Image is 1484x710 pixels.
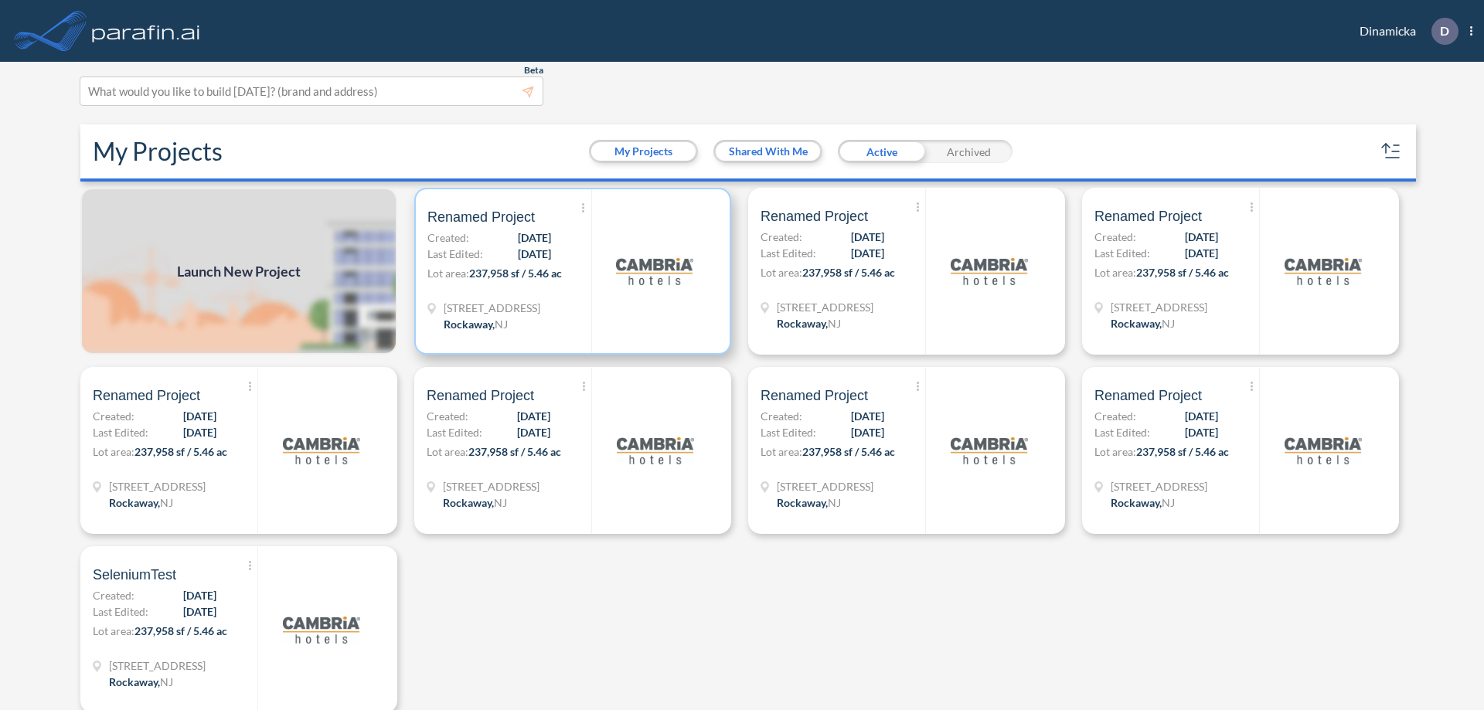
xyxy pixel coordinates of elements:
[925,140,1013,163] div: Archived
[183,603,216,620] span: [DATE]
[517,408,550,424] span: [DATE]
[777,496,828,509] span: Rockaway ,
[1094,445,1136,458] span: Lot area:
[1094,245,1150,261] span: Last Edited:
[828,317,841,330] span: NJ
[518,246,551,262] span: [DATE]
[443,478,539,494] span: 321 Mt Hope Ave
[427,424,482,440] span: Last Edited:
[777,317,828,330] span: Rockaway ,
[1094,229,1136,245] span: Created:
[427,408,468,424] span: Created:
[93,408,134,424] span: Created:
[777,299,873,315] span: 321 Mt Hope Ave
[1285,412,1362,489] img: logo
[93,445,134,458] span: Lot area:
[1094,386,1202,405] span: Renamed Project
[1094,207,1202,226] span: Renamed Project
[1336,18,1472,45] div: Dinamicka
[851,245,884,261] span: [DATE]
[1111,299,1207,315] span: 321 Mt Hope Ave
[1094,266,1136,279] span: Lot area:
[1185,229,1218,245] span: [DATE]
[617,412,694,489] img: logo
[177,261,301,282] span: Launch New Project
[80,188,397,355] a: Launch New Project
[761,207,868,226] span: Renamed Project
[183,424,216,440] span: [DATE]
[761,408,802,424] span: Created:
[93,386,200,405] span: Renamed Project
[851,408,884,424] span: [DATE]
[1136,445,1229,458] span: 237,958 sf / 5.46 ac
[761,445,802,458] span: Lot area:
[427,386,534,405] span: Renamed Project
[443,496,494,509] span: Rockaway ,
[93,137,223,166] h2: My Projects
[109,675,160,688] span: Rockaway ,
[160,496,173,509] span: NJ
[183,408,216,424] span: [DATE]
[1162,496,1175,509] span: NJ
[109,674,173,690] div: Rockaway, NJ
[1185,245,1218,261] span: [DATE]
[1111,496,1162,509] span: Rockaway ,
[109,494,173,511] div: Rockaway, NJ
[444,300,540,316] span: 321 Mt Hope Ave
[524,64,543,76] span: Beta
[134,445,227,458] span: 237,958 sf / 5.46 ac
[716,142,820,161] button: Shared With Me
[761,424,816,440] span: Last Edited:
[1136,266,1229,279] span: 237,958 sf / 5.46 ac
[1111,315,1175,331] div: Rockaway, NJ
[495,318,508,331] span: NJ
[427,267,469,280] span: Lot area:
[427,246,483,262] span: Last Edited:
[828,496,841,509] span: NJ
[109,478,206,494] span: 321 Mt Hope Ave
[1379,139,1404,164] button: sort
[443,494,507,511] div: Rockaway, NJ
[444,316,508,332] div: Rockaway, NJ
[93,603,148,620] span: Last Edited:
[80,188,397,355] img: add
[93,424,148,440] span: Last Edited:
[134,624,227,637] span: 237,958 sf / 5.46 ac
[1162,317,1175,330] span: NJ
[802,266,895,279] span: 237,958 sf / 5.46 ac
[1111,494,1175,511] div: Rockaway, NJ
[591,142,696,161] button: My Projects
[160,675,173,688] span: NJ
[851,229,884,245] span: [DATE]
[1111,478,1207,494] span: 321 Mt Hope Ave
[1094,408,1136,424] span: Created:
[761,386,868,405] span: Renamed Project
[494,496,507,509] span: NJ
[802,445,895,458] span: 237,958 sf / 5.46 ac
[469,267,562,280] span: 237,958 sf / 5.46 ac
[1285,233,1362,310] img: logo
[109,657,206,674] span: 321 Mt Hope Ave
[1440,24,1449,38] p: D
[761,266,802,279] span: Lot area:
[283,412,360,489] img: logo
[951,233,1028,310] img: logo
[283,591,360,668] img: logo
[851,424,884,440] span: [DATE]
[777,494,841,511] div: Rockaway, NJ
[93,566,176,584] span: SeleniumTest
[838,140,925,163] div: Active
[427,208,535,226] span: Renamed Project
[951,412,1028,489] img: logo
[1185,408,1218,424] span: [DATE]
[1094,424,1150,440] span: Last Edited:
[777,478,873,494] span: 321 Mt Hope Ave
[427,229,469,246] span: Created:
[93,587,134,603] span: Created:
[517,424,550,440] span: [DATE]
[468,445,561,458] span: 237,958 sf / 5.46 ac
[761,245,816,261] span: Last Edited:
[109,496,160,509] span: Rockaway ,
[183,587,216,603] span: [DATE]
[1111,317,1162,330] span: Rockaway ,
